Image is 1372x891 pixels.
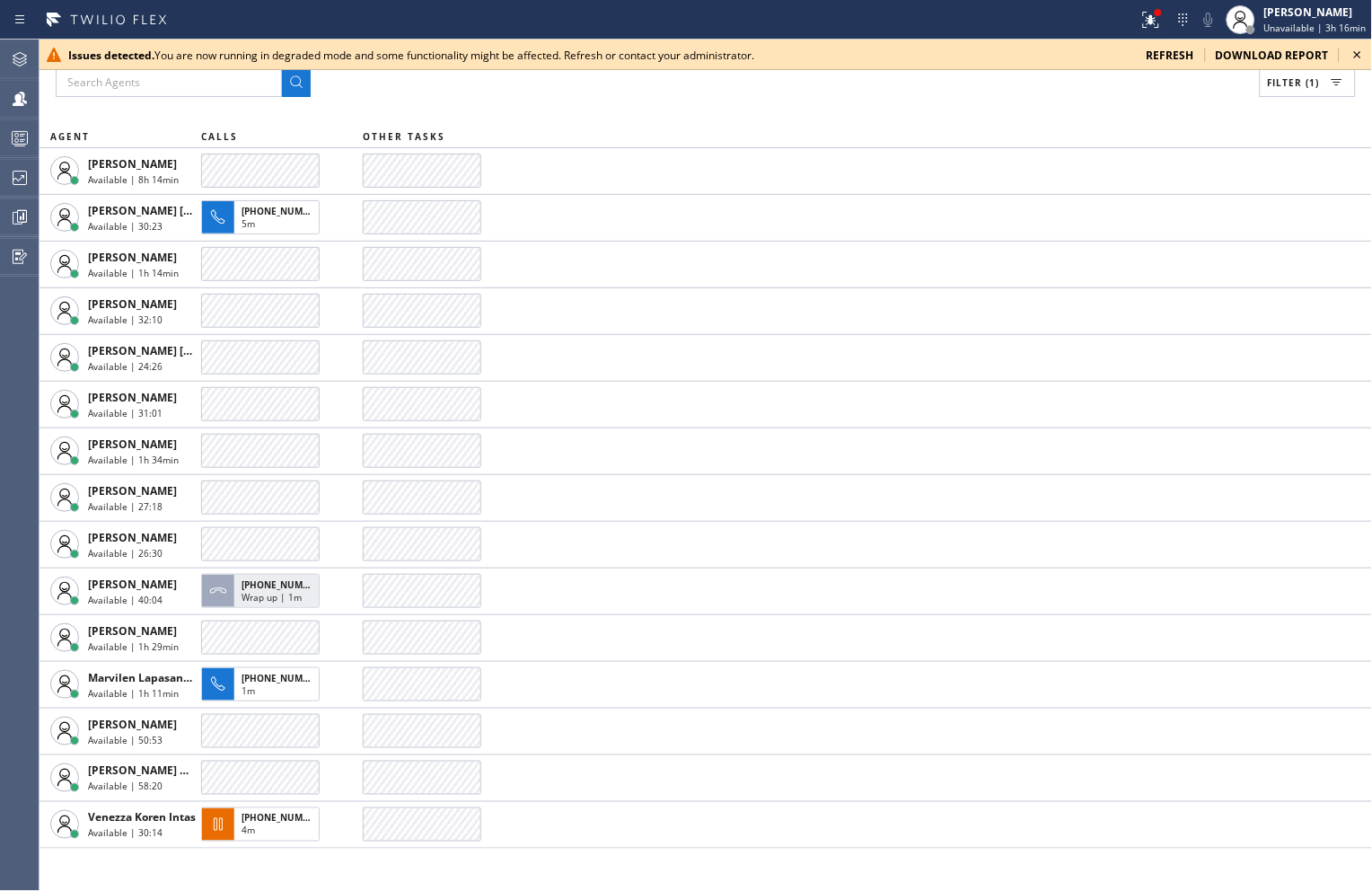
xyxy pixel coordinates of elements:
span: Available | 30:23 [88,220,163,233]
button: [PHONE_NUMBER]Wrap up | 1m [201,569,325,613]
span: Available | 1h 29min [88,640,179,653]
span: Available | 1h 34min [88,454,179,466]
div: You are now running in degraded mode and some functionality might be affected. Refresh or contact... [68,48,1132,63]
span: 5m [242,217,255,230]
span: [PERSON_NAME] [88,623,177,639]
button: [PHONE_NUMBER]1m [201,662,325,707]
span: Unavailable | 3h 16min [1264,22,1367,34]
span: [PERSON_NAME] [88,483,177,498]
span: [PHONE_NUMBER] [242,672,323,684]
span: OTHER TASKS [363,130,445,143]
button: [PHONE_NUMBER]4m [201,802,325,847]
span: CALLS [201,130,238,143]
span: [PERSON_NAME] [88,437,177,452]
span: Available | 1h 11min [88,687,179,700]
b: Issues detected. [68,48,154,63]
span: Available | 24:26 [88,360,163,373]
span: Available | 58:20 [88,781,163,793]
span: [PERSON_NAME] Guingos [88,763,224,779]
span: [PERSON_NAME] [88,390,177,405]
button: Mute [1196,7,1221,32]
span: 1m [242,684,255,697]
span: [PERSON_NAME] [88,717,177,732]
span: Available | 30:14 [88,827,163,840]
span: [PERSON_NAME] [88,250,177,265]
button: [PHONE_NUMBER]5m [201,195,325,240]
span: [PERSON_NAME] [PERSON_NAME] Dahil [88,343,300,358]
span: Venezza Koren Intas [88,810,196,825]
span: [PHONE_NUMBER] [242,812,323,825]
span: Available | 40:04 [88,594,163,606]
span: [PERSON_NAME] [88,530,177,545]
span: refresh [1147,48,1194,63]
span: download report [1216,48,1329,63]
span: Filter (1) [1268,76,1320,89]
span: Available | 32:10 [88,313,163,326]
button: Filter (1) [1260,68,1356,97]
span: Available | 27:18 [88,500,163,513]
span: Wrap up | 1m [242,591,302,604]
span: Available | 26:30 [88,547,163,560]
span: [PERSON_NAME] [88,296,177,312]
span: [PHONE_NUMBER] [242,578,323,591]
span: Marvilen Lapasanda [88,670,197,685]
input: Search Agents [56,68,282,97]
span: Available | 1h 14min [88,267,179,279]
span: AGENT [50,130,90,143]
span: [PERSON_NAME] [PERSON_NAME] [88,203,268,218]
span: Available | 50:53 [88,734,163,746]
span: [PERSON_NAME] [88,156,177,172]
span: Available | 31:01 [88,407,163,419]
span: [PHONE_NUMBER] [242,205,323,217]
span: 4m [242,825,255,837]
span: Available | 8h 14min [88,173,179,186]
div: [PERSON_NAME] [1264,4,1367,20]
span: [PERSON_NAME] [88,577,177,592]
